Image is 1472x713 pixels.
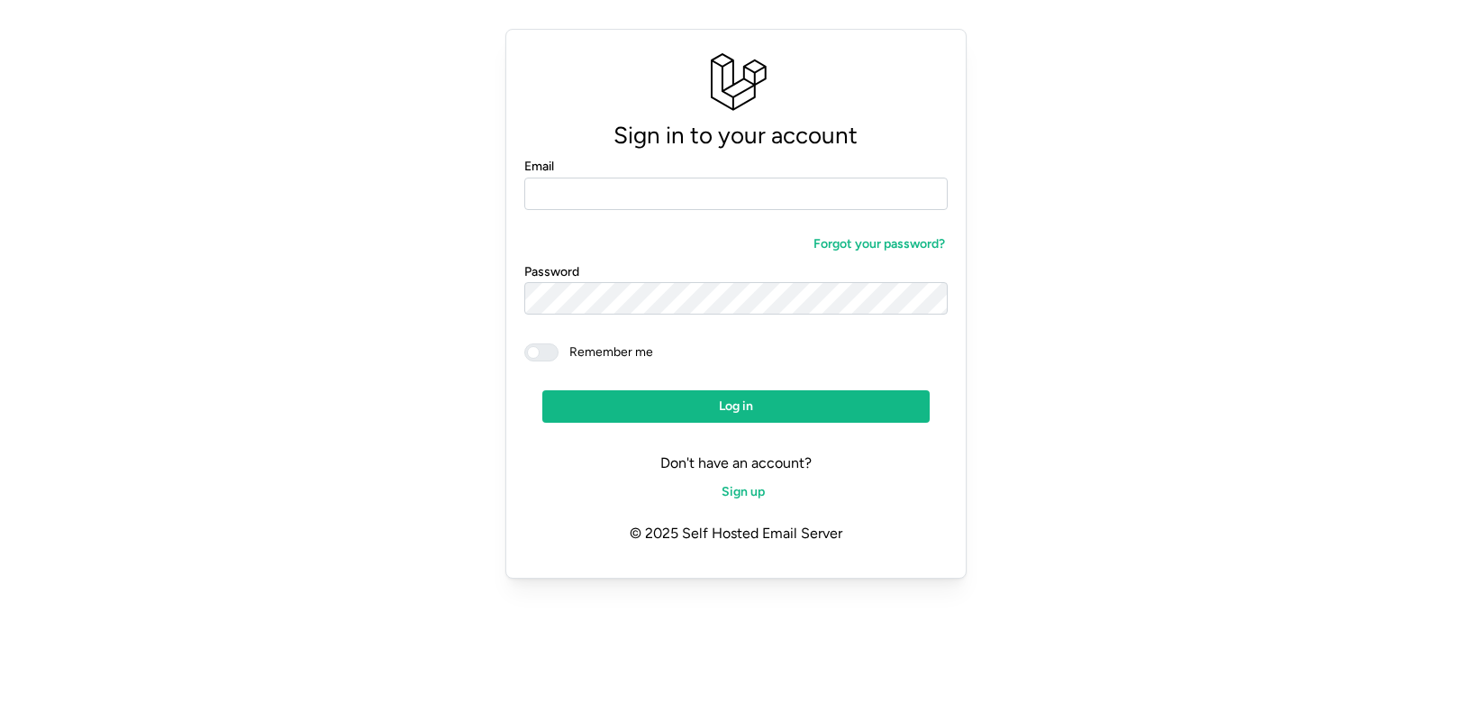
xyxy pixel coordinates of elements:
p: © 2025 Self Hosted Email Server [524,508,949,560]
a: Sign up [704,476,768,508]
span: Sign up [722,477,765,507]
span: Remember me [559,343,653,361]
span: Forgot your password? [813,229,945,260]
button: Log in [542,390,931,423]
p: Don't have an account? [524,452,949,475]
label: Password [524,262,579,282]
p: Sign in to your account [524,116,949,155]
label: Email [524,157,554,177]
span: Log in [719,391,753,422]
a: Forgot your password? [796,228,948,261]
